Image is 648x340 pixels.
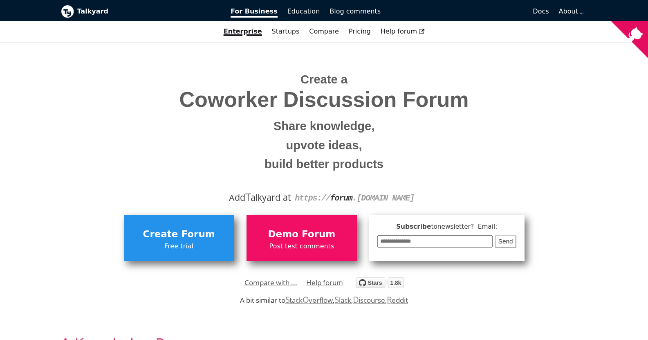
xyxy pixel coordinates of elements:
span: Demo Forum [251,227,353,242]
span: to newsletter ? Email: [431,223,497,230]
b: Talkyard [77,6,220,17]
a: Compare with ... [244,277,297,289]
span: Blog comments [330,7,381,15]
small: Share knowledge, [67,117,581,136]
a: Demo ForumPost test comments [247,215,357,261]
span: Docs [533,7,549,15]
a: Create ForumFree trial [124,215,234,261]
span: S [334,294,339,305]
span: For Business [231,7,278,18]
button: Send [495,235,516,248]
span: Free trial [128,241,230,252]
a: Help forum [306,277,343,289]
span: Coworker Discussion Forum [67,88,581,111]
a: Slack [334,295,351,305]
a: Reddit [387,295,408,305]
img: Talkyard logo [61,5,74,18]
strong: forum [330,194,352,203]
span: S [285,294,290,305]
span: Create a [300,73,348,86]
span: Post test comments [251,241,353,252]
a: Compare [309,27,339,35]
small: upvote ideas, [67,136,581,155]
a: For Business [226,5,283,18]
a: Help forum [376,25,430,38]
code: https:// . [DOMAIN_NAME] [295,194,414,203]
a: Blog comments [325,5,386,18]
a: Talkyard logoTalkyard [61,5,220,18]
span: Subscribe [377,222,516,232]
span: D [353,294,359,305]
a: Docs [386,5,554,18]
a: Startups [267,25,305,38]
a: Education [283,5,325,18]
a: Star debiki/talkyard on GitHub [356,279,404,290]
a: About [559,7,583,15]
a: Enterprise [219,25,267,38]
span: Help forum [381,27,425,35]
span: R [387,294,392,305]
span: O [303,294,309,305]
span: Create Forum [128,227,230,242]
a: Pricing [344,25,376,38]
small: build better products [67,155,581,174]
img: talkyard.svg [356,277,404,288]
a: Discourse [353,295,385,305]
a: StackOverflow [285,295,333,305]
span: Education [287,7,320,15]
div: Add alkyard at [67,191,581,205]
span: T [245,189,251,204]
